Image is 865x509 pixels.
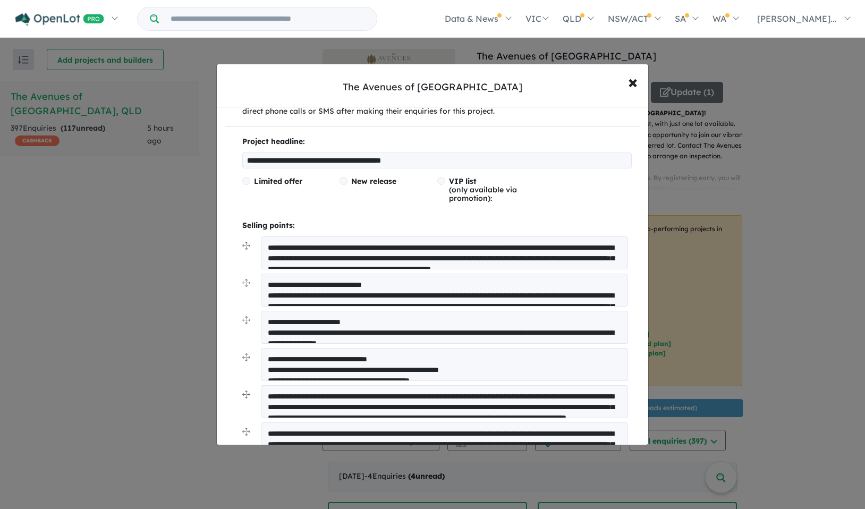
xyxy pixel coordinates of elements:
img: drag.svg [242,428,250,436]
img: drag.svg [242,353,250,361]
span: VIP list [449,176,477,186]
p: Project headline: [242,135,632,148]
span: (only available via promotion): [449,176,517,203]
span: New release [351,176,396,186]
p: Selling points: [242,219,632,232]
span: Limited offer [254,176,302,186]
img: drag.svg [242,316,250,324]
img: drag.svg [242,391,250,398]
img: drag.svg [242,279,250,287]
input: Try estate name, suburb, builder or developer [161,7,375,30]
img: drag.svg [242,242,250,250]
span: [PERSON_NAME]... [757,13,837,24]
img: Openlot PRO Logo White [15,13,104,26]
span: × [628,70,638,93]
div: The Avenues of [GEOGRAPHIC_DATA] [343,80,522,94]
